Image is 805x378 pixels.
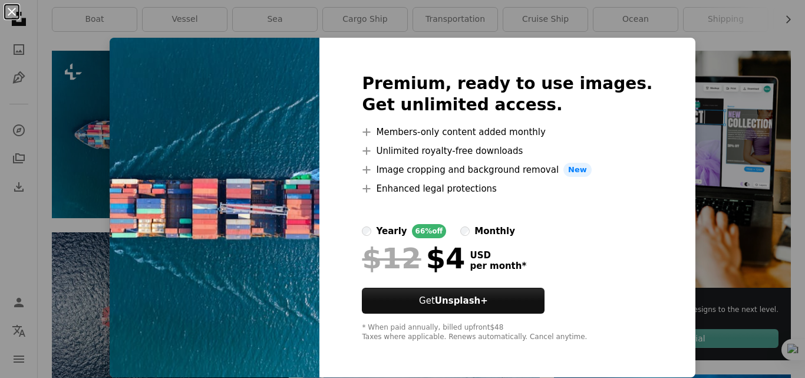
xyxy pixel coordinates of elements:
span: $12 [362,243,421,274]
span: USD [470,250,526,261]
div: yearly [376,224,407,238]
span: per month * [470,261,526,271]
div: * When paid annually, billed upfront $48 Taxes where applicable. Renews automatically. Cancel any... [362,323,652,342]
h2: Premium, ready to use images. Get unlimited access. [362,73,652,116]
li: Members-only content added monthly [362,125,652,139]
strong: Unsplash+ [435,295,488,306]
button: GetUnsplash+ [362,288,545,314]
img: premium_photo-1661879449050-069f67e200bd [110,38,319,377]
input: monthly [460,226,470,236]
li: Unlimited royalty-free downloads [362,144,652,158]
div: 66% off [412,224,447,238]
li: Enhanced legal protections [362,182,652,196]
div: $4 [362,243,465,274]
span: New [563,163,592,177]
input: yearly66%off [362,226,371,236]
li: Image cropping and background removal [362,163,652,177]
div: monthly [474,224,515,238]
